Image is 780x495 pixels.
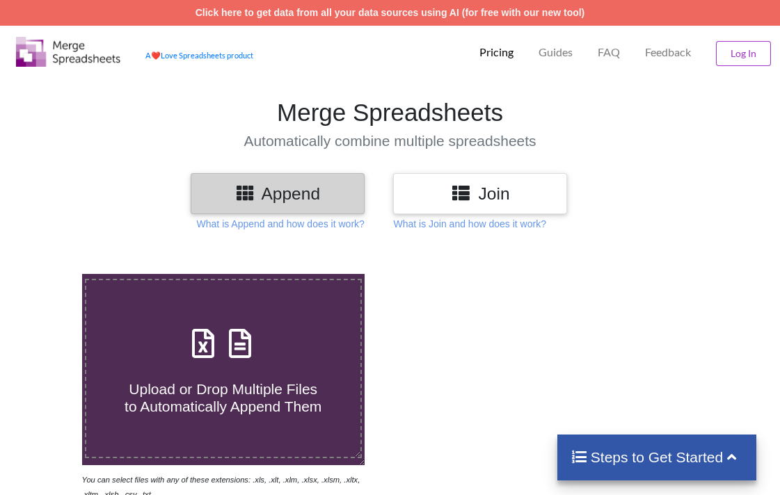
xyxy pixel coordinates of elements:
span: heart [151,51,161,60]
p: What is Append and how does it work? [197,217,365,231]
button: Log In [716,41,771,66]
span: Upload or Drop Multiple Files to Automatically Append Them [125,381,321,414]
a: Click here to get data from all your data sources using AI (for free with our new tool) [196,7,585,18]
a: AheartLove Spreadsheets product [145,51,253,60]
p: FAQ [598,45,620,60]
iframe: chat widget [14,439,58,481]
span: Feedback [645,47,691,58]
p: Pricing [479,45,514,60]
h3: Join [404,184,557,204]
img: Logo.png [16,37,120,67]
h4: Steps to Get Started [571,448,743,466]
h3: Append [201,184,354,204]
p: Guides [539,45,573,60]
p: What is Join and how does it work? [393,217,546,231]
